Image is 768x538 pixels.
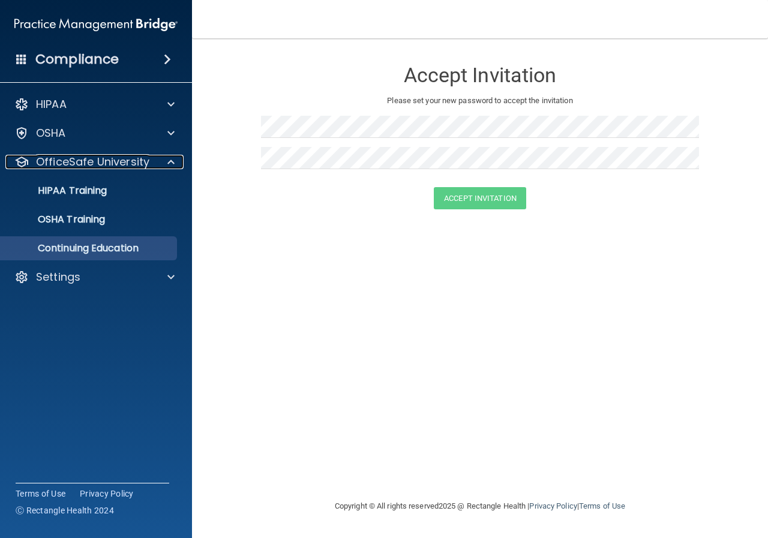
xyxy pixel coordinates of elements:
[14,97,175,112] a: HIPAA
[14,155,175,169] a: OfficeSafe University
[80,488,134,500] a: Privacy Policy
[8,185,107,197] p: HIPAA Training
[579,501,625,510] a: Terms of Use
[8,214,105,226] p: OSHA Training
[36,97,67,112] p: HIPAA
[8,242,172,254] p: Continuing Education
[434,187,526,209] button: Accept Invitation
[36,270,80,284] p: Settings
[16,504,114,516] span: Ⓒ Rectangle Health 2024
[35,51,119,68] h4: Compliance
[270,94,690,108] p: Please set your new password to accept the invitation
[14,126,175,140] a: OSHA
[261,487,699,525] div: Copyright © All rights reserved 2025 @ Rectangle Health | |
[14,270,175,284] a: Settings
[261,64,699,86] h3: Accept Invitation
[529,501,577,510] a: Privacy Policy
[36,155,149,169] p: OfficeSafe University
[36,126,66,140] p: OSHA
[560,453,754,501] iframe: Drift Widget Chat Controller
[14,13,178,37] img: PMB logo
[16,488,65,500] a: Terms of Use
